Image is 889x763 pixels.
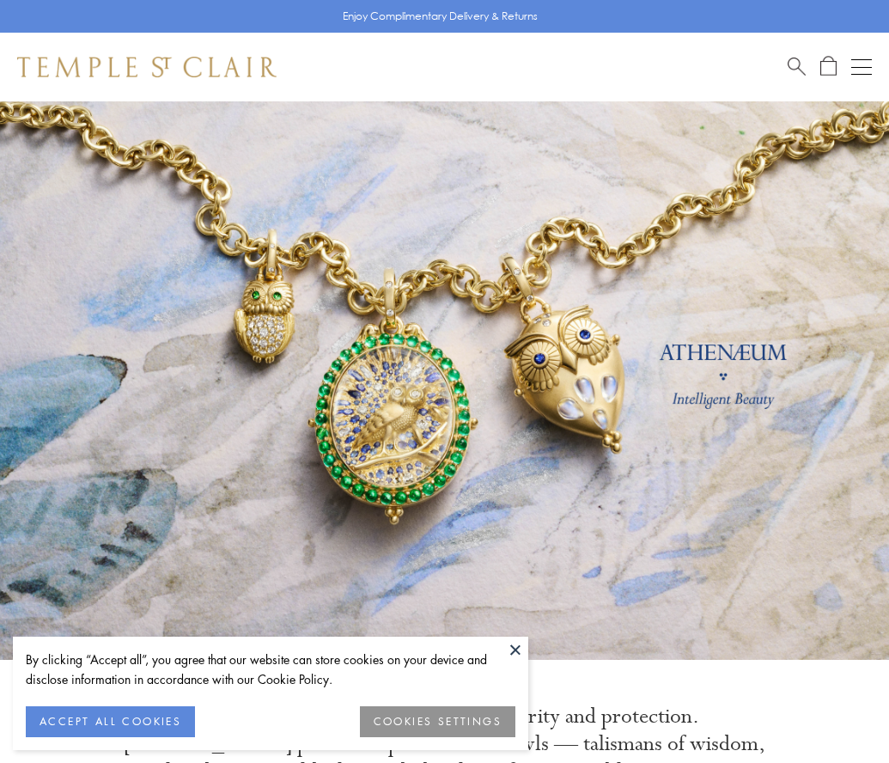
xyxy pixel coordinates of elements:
[788,56,806,77] a: Search
[851,57,872,77] button: Open navigation
[26,706,195,737] button: ACCEPT ALL COOKIES
[343,8,538,25] p: Enjoy Complimentary Delivery & Returns
[820,56,837,77] a: Open Shopping Bag
[360,706,515,737] button: COOKIES SETTINGS
[26,650,515,689] div: By clicking “Accept all”, you agree that our website can store cookies on your device and disclos...
[17,57,277,77] img: Temple St. Clair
